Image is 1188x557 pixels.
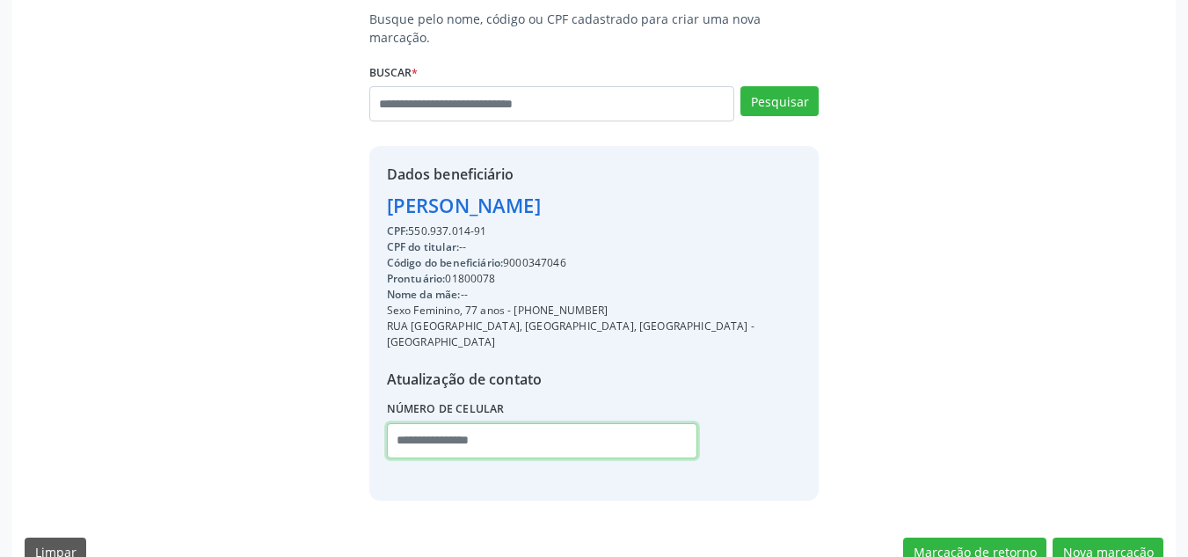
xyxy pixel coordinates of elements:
[387,287,802,303] div: --
[387,287,461,302] span: Nome da mãe:
[387,239,459,254] span: CPF do titular:
[387,303,802,319] div: Sexo Feminino, 77 anos - [PHONE_NUMBER]
[387,255,503,270] span: Código do beneficiário:
[740,86,819,116] button: Pesquisar
[387,191,802,220] div: [PERSON_NAME]
[387,369,802,390] div: Atualização de contato
[387,239,802,255] div: --
[369,59,418,86] label: Buscar
[369,10,820,47] p: Busque pelo nome, código ou CPF cadastrado para criar uma nova marcação.
[387,255,802,271] div: 9000347046
[387,164,802,185] div: Dados beneficiário
[387,224,409,238] span: CPF:
[387,224,802,239] div: 550.937.014-91
[387,396,505,423] label: Número de celular
[387,319,802,350] div: RUA [GEOGRAPHIC_DATA], [GEOGRAPHIC_DATA], [GEOGRAPHIC_DATA] - [GEOGRAPHIC_DATA]
[387,271,802,287] div: 01800078
[387,271,446,286] span: Prontuário:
